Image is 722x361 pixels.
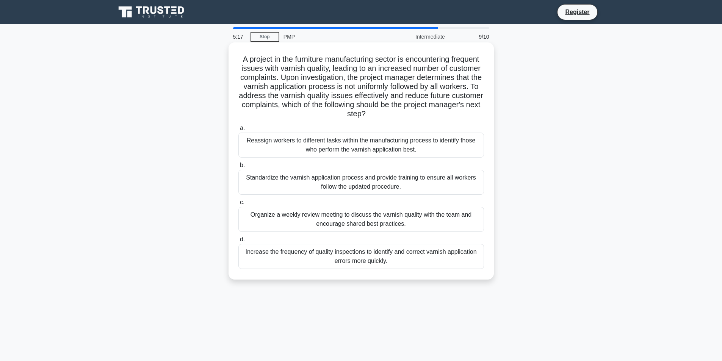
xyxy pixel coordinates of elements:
div: Organize a weekly review meeting to discuss the varnish quality with the team and encourage share... [238,207,484,232]
div: PMP [279,29,383,44]
div: Standardize the varnish application process and provide training to ensure all workers follow the... [238,170,484,195]
a: Stop [251,32,279,42]
span: c. [240,199,244,205]
div: Intermediate [383,29,449,44]
span: a. [240,125,245,131]
div: 5:17 [229,29,251,44]
div: 9/10 [449,29,494,44]
span: b. [240,162,245,168]
h5: A project in the furniture manufacturing sector is encountering frequent issues with varnish qual... [238,55,485,119]
div: Increase the frequency of quality inspections to identify and correct varnish application errors ... [238,244,484,269]
div: Reassign workers to different tasks within the manufacturing process to identify those who perfor... [238,133,484,158]
a: Register [561,7,594,17]
span: d. [240,236,245,242]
